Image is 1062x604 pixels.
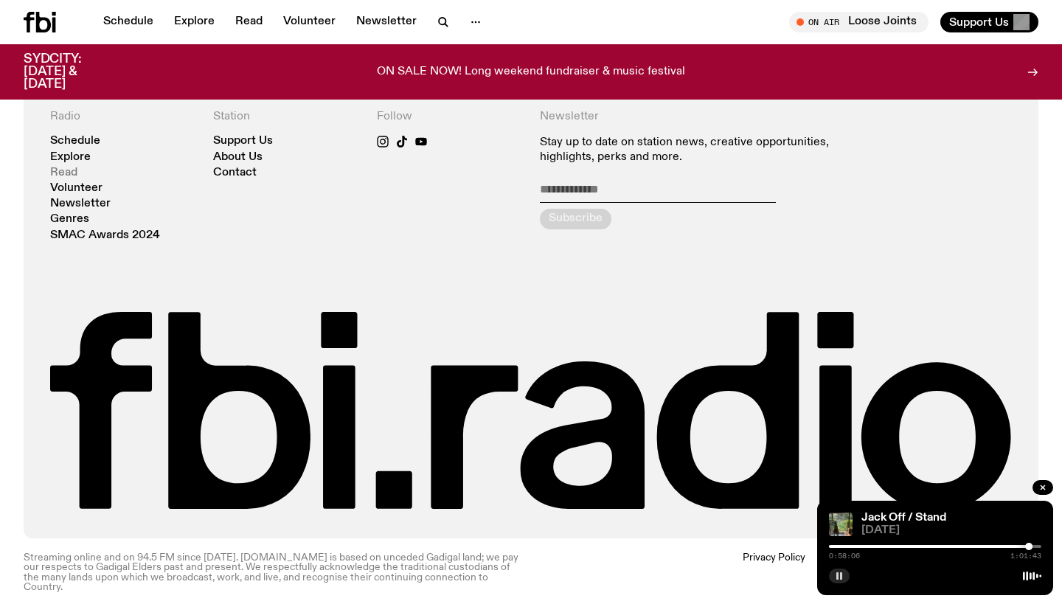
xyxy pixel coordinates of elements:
p: ON SALE NOW! Long weekend fundraiser & music festival [377,66,685,79]
a: Schedule [50,136,100,147]
h4: Follow [377,110,522,124]
img: A Kangaroo on a porch with a yard in the background [829,513,853,536]
h4: Newsletter [540,110,849,124]
a: Genres [50,214,89,225]
span: [DATE] [861,525,1041,536]
a: Explore [50,152,91,163]
a: About Us [213,152,263,163]
a: Newsletter [50,198,111,209]
a: Support Us [213,136,273,147]
a: Jack Off / Stand [861,512,946,524]
h3: SYDCITY: [DATE] & [DATE] [24,53,118,91]
a: Contact [213,167,257,178]
h4: Radio [50,110,195,124]
p: Streaming online and on 94.5 FM since [DATE]. [DOMAIN_NAME] is based on unceded Gadigal land; we ... [24,553,522,592]
span: 0:58:06 [829,552,860,560]
a: SMAC Awards 2024 [50,230,160,241]
button: Support Us [940,12,1038,32]
a: Volunteer [50,183,103,194]
a: Read [50,167,77,178]
a: Explore [165,12,223,32]
button: Subscribe [540,209,611,229]
a: Newsletter [347,12,426,32]
span: Support Us [949,15,1009,29]
a: Privacy Policy [743,553,805,592]
a: Volunteer [274,12,344,32]
h4: Station [213,110,358,124]
button: On AirLoose Joints [789,12,929,32]
span: 1:01:43 [1010,552,1041,560]
p: Stay up to date on station news, creative opportunities, highlights, perks and more. [540,136,849,164]
a: Schedule [94,12,162,32]
a: Read [226,12,271,32]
